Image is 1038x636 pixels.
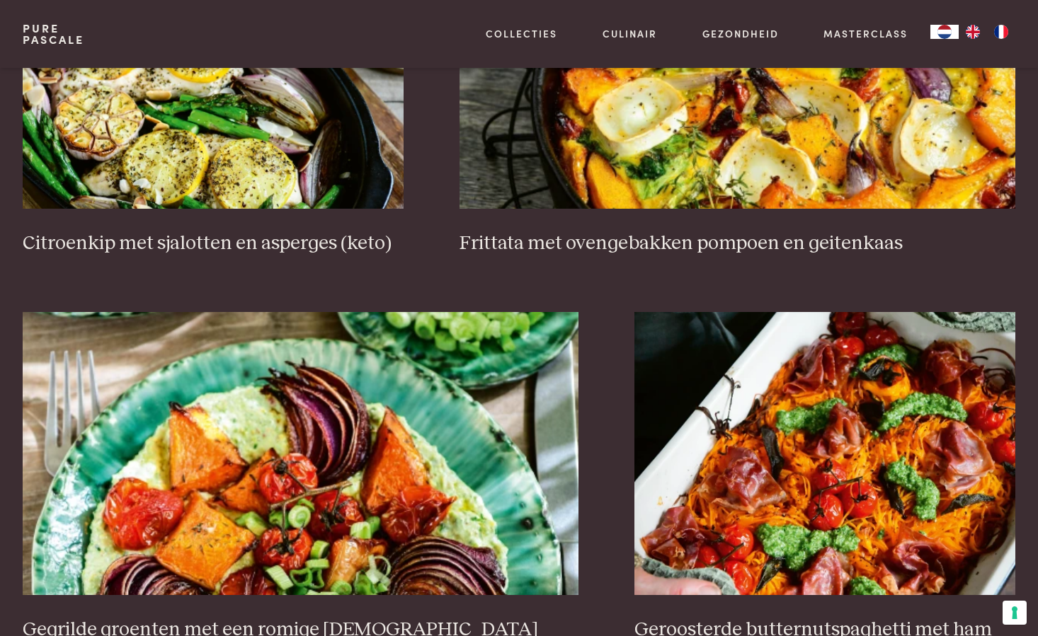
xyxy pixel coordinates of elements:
[23,231,404,256] h3: Citroenkip met sjalotten en asperges (keto)
[702,26,779,41] a: Gezondheid
[23,312,578,595] img: Gegrilde groenten met een romige fetasaus
[930,25,1015,39] aside: Language selected: Nederlands
[603,26,657,41] a: Culinair
[987,25,1015,39] a: FR
[959,25,987,39] a: EN
[486,26,557,41] a: Collecties
[23,23,84,45] a: PurePascale
[1003,601,1027,625] button: Uw voorkeuren voor toestemming voor trackingtechnologieën
[930,25,959,39] div: Language
[823,26,908,41] a: Masterclass
[634,312,1015,595] img: Geroosterde butternutspaghetti met ham en kerstomaatjes, geserveerd met een peterseliesaus (keto)
[930,25,959,39] a: NL
[959,25,1015,39] ul: Language list
[460,231,1015,256] h3: Frittata met ovengebakken pompoen en geitenkaas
